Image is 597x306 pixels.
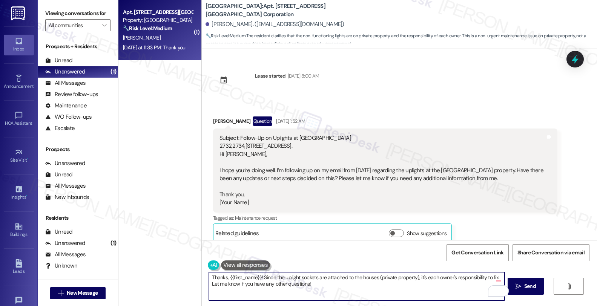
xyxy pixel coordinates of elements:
div: Property: [GEOGRAPHIC_DATA] [123,16,193,24]
img: ResiDesk Logo [11,6,26,20]
button: Share Conversation via email [513,244,589,261]
div: Unanswered [45,68,85,76]
span: Get Conversation Link [451,249,503,257]
div: Unanswered [45,239,85,247]
i:  [566,283,572,289]
div: [DATE] at 11:33 PM: Thank you [123,44,186,51]
span: • [27,156,28,162]
i:  [58,290,64,296]
div: Related guidelines [215,229,259,240]
textarea: To enrich screen reader interactions, please activate Accessibility in Grammarly extension settings [209,272,505,300]
input: All communities [49,19,98,31]
div: Unanswered [45,159,85,167]
div: All Messages [45,251,86,259]
div: Unread [45,171,72,179]
b: [GEOGRAPHIC_DATA]: Apt. [STREET_ADDRESS][GEOGRAPHIC_DATA] Corporation [206,2,356,18]
div: Apt. [STREET_ADDRESS][GEOGRAPHIC_DATA] Corporation [123,8,193,16]
a: HOA Assistant [4,109,34,129]
div: (1) [109,237,118,249]
strong: 🔧 Risk Level: Medium [123,25,172,32]
a: Site Visit • [4,146,34,166]
a: Inbox [4,35,34,55]
div: (1) [109,66,118,78]
button: Get Conversation Link [447,244,508,261]
a: Buildings [4,220,34,240]
span: [PERSON_NAME] [123,34,161,41]
span: Send [524,282,536,290]
div: Tagged as: [213,213,557,223]
div: Unknown [45,262,77,270]
span: : The resident clarifies that the non-functioning lights are on private property and the responsi... [206,32,597,48]
i:  [102,22,106,28]
a: Insights • [4,183,34,203]
div: WO Follow-ups [45,113,92,121]
label: Show suggestions [407,229,447,237]
div: [DATE] 8:00 AM [286,72,319,80]
label: Viewing conversations for [45,8,110,19]
div: [PERSON_NAME]. ([EMAIL_ADDRESS][DOMAIN_NAME]) [206,20,344,28]
span: • [26,193,27,199]
div: [PERSON_NAME] [213,116,557,129]
div: Subject: Follow-Up on Uplights at [GEOGRAPHIC_DATA] 2732,2734,[STREET_ADDRESS]. Hi [PERSON_NAME],... [219,134,545,207]
div: Unread [45,228,72,236]
div: New Inbounds [45,193,89,201]
div: All Messages [45,182,86,190]
button: New Message [50,287,106,299]
div: Question [253,116,273,126]
span: • [34,83,35,88]
div: Unread [45,57,72,64]
i:  [516,283,521,289]
span: New Message [67,289,98,297]
div: [DATE] 1:52 AM [274,117,305,125]
span: Share Conversation via email [517,249,585,257]
span: Maintenance request [235,215,277,221]
div: Review follow-ups [45,90,98,98]
div: All Messages [45,79,86,87]
button: Send [508,278,544,295]
div: Residents [38,214,118,222]
div: Prospects + Residents [38,43,118,50]
div: Escalate [45,124,75,132]
a: Leads [4,257,34,277]
div: Lease started [255,72,286,80]
strong: 🔧 Risk Level: Medium [206,33,246,39]
div: Prospects [38,145,118,153]
div: Maintenance [45,102,87,110]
